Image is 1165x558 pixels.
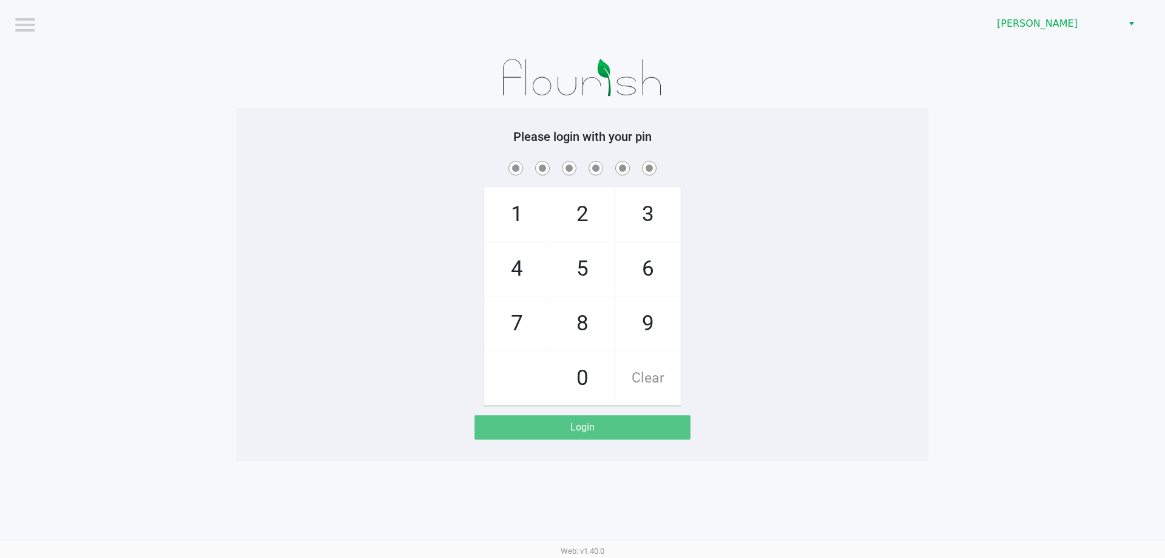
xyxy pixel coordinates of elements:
span: 4 [485,242,549,296]
span: Clear [616,352,680,405]
span: 9 [616,297,680,350]
span: 0 [550,352,615,405]
span: [PERSON_NAME] [997,16,1115,31]
span: Web: v1.40.0 [561,546,604,556]
span: 5 [550,242,615,296]
h5: Please login with your pin [246,129,919,144]
span: 1 [485,188,549,241]
span: 6 [616,242,680,296]
span: 3 [616,188,680,241]
button: Select [1123,13,1140,35]
span: 2 [550,188,615,241]
span: 8 [550,297,615,350]
span: 7 [485,297,549,350]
